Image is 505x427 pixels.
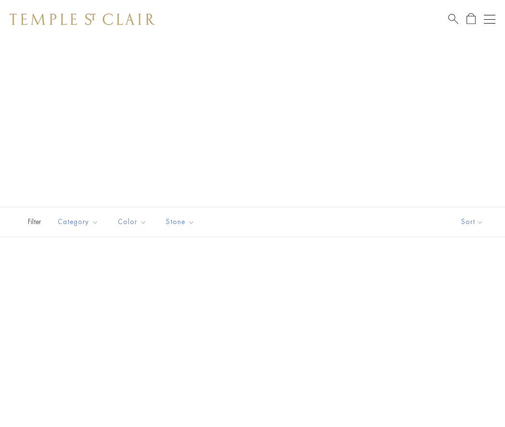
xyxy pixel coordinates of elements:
[113,216,154,228] span: Color
[10,13,155,25] img: Temple St. Clair
[484,13,495,25] button: Open navigation
[161,216,202,228] span: Stone
[111,211,154,233] button: Color
[440,207,505,237] button: Show sort by
[467,13,476,25] a: Open Shopping Bag
[53,216,106,228] span: Category
[159,211,202,233] button: Stone
[448,13,458,25] a: Search
[50,211,106,233] button: Category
